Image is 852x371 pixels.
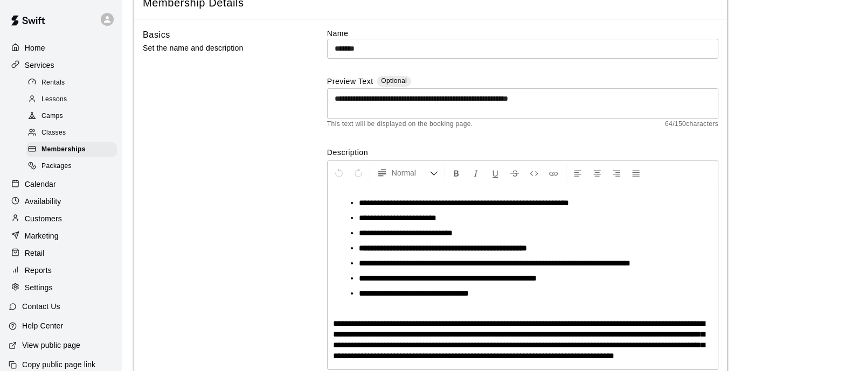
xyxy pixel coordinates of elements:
[143,28,170,42] h6: Basics
[327,119,473,130] span: This text will be displayed on the booking page.
[26,142,121,158] a: Memberships
[26,109,117,124] div: Camps
[41,111,63,122] span: Camps
[9,245,113,261] a: Retail
[41,78,65,88] span: Rentals
[26,75,117,90] div: Rentals
[26,158,121,175] a: Packages
[627,163,645,183] button: Justify Align
[505,163,524,183] button: Format Strikethrough
[381,77,407,85] span: Optional
[25,282,53,293] p: Settings
[26,108,121,125] a: Camps
[41,161,72,172] span: Packages
[349,163,368,183] button: Redo
[26,142,117,157] div: Memberships
[143,41,293,55] p: Set the name and description
[26,91,121,108] a: Lessons
[26,92,117,107] div: Lessons
[26,74,121,91] a: Rentals
[447,163,466,183] button: Format Bold
[22,340,80,351] p: View public page
[9,57,113,73] a: Services
[525,163,543,183] button: Insert Code
[41,144,86,155] span: Memberships
[25,60,54,71] p: Services
[327,76,373,88] label: Preview Text
[9,279,113,296] a: Settings
[26,159,117,174] div: Packages
[25,43,45,53] p: Home
[25,179,56,190] p: Calendar
[25,213,62,224] p: Customers
[41,94,67,105] span: Lessons
[25,248,45,258] p: Retail
[327,147,718,158] label: Description
[372,163,442,183] button: Formatting Options
[22,320,63,331] p: Help Center
[330,163,348,183] button: Undo
[607,163,626,183] button: Right Align
[588,163,606,183] button: Center Align
[467,163,485,183] button: Format Italics
[392,167,430,178] span: Normal
[41,128,66,138] span: Classes
[25,265,52,276] p: Reports
[25,196,61,207] p: Availability
[9,193,113,209] a: Availability
[26,125,121,142] a: Classes
[9,262,113,278] a: Reports
[25,230,59,241] p: Marketing
[9,40,113,56] a: Home
[486,163,504,183] button: Format Underline
[569,163,587,183] button: Left Align
[22,301,60,312] p: Contact Us
[9,228,113,244] a: Marketing
[26,125,117,141] div: Classes
[544,163,563,183] button: Insert Link
[327,28,718,39] label: Name
[9,176,113,192] a: Calendar
[665,119,718,130] span: 64 / 150 characters
[9,211,113,227] a: Customers
[22,359,95,370] p: Copy public page link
